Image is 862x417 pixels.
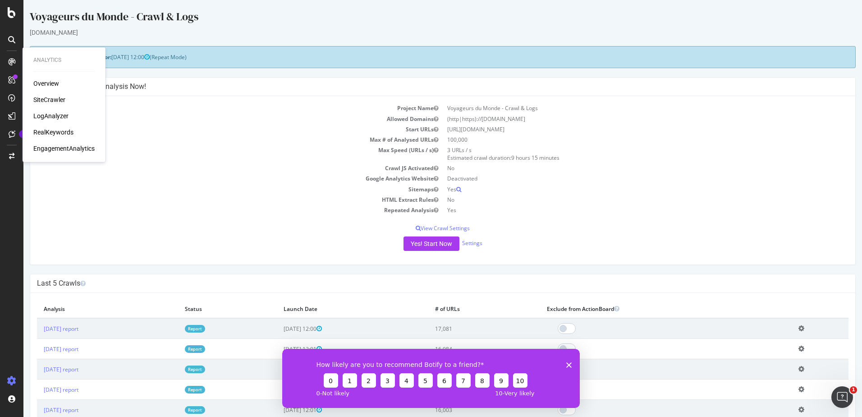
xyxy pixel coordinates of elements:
[20,366,55,373] a: [DATE] report
[405,300,517,318] th: # of URLs
[14,279,825,288] h4: Last 5 Crawls
[14,124,419,134] td: Start URLs
[405,380,517,400] td: 16,027
[282,349,580,408] iframe: Enquête de Botify
[14,205,419,215] td: Repeated Analysis
[419,114,825,124] td: (http|https)://[DOMAIN_NAME]
[19,130,27,138] div: Tooltip anchor
[14,53,88,61] strong: Next Launch Scheduled for:
[14,184,419,195] td: Sitemaps
[155,300,253,318] th: Status
[419,145,825,163] td: 3 URLs / s Estimated crawl duration:
[33,144,95,153] a: EngagementAnalytics
[20,325,55,333] a: [DATE] report
[33,128,73,137] a: RealKeywords
[33,111,69,120] a: LogAnalyzer
[33,56,95,64] div: Analytics
[260,325,298,333] span: [DATE] 12:00
[20,345,55,353] a: [DATE] report
[161,325,182,333] a: Report
[33,95,65,104] a: SiteCrawler
[14,163,419,173] td: Crawl JS Activated
[88,53,126,61] span: [DATE] 12:00
[260,366,298,373] span: [DATE] 12:01
[419,103,825,113] td: Voyageurs du Monde - Crawl & Logs
[20,406,55,414] a: [DATE] report
[33,79,59,88] a: Overview
[488,154,536,162] span: 9 hours 15 minutes
[14,114,419,124] td: Allowed Domains
[260,345,298,353] span: [DATE] 12:01
[161,386,182,394] a: Report
[6,28,832,37] div: [DOMAIN_NAME]
[14,173,419,184] td: Google Analytics Website
[419,173,825,184] td: Deactivated
[14,195,419,205] td: HTML Extract Rules
[419,205,825,215] td: Yes
[405,318,517,339] td: 17,081
[419,195,825,205] td: No
[6,9,832,28] div: Voyageurs du Monde - Crawl & Logs
[260,406,298,414] span: [DATE] 12:01
[260,386,298,394] span: [DATE] 12:01
[14,82,825,91] h4: Configure your New Analysis Now!
[831,386,853,408] iframe: Intercom live chat
[161,345,182,353] a: Report
[419,134,825,145] td: 100,000
[14,103,419,113] td: Project Name
[850,386,857,394] span: 1
[517,300,768,318] th: Exclude from ActionBoard
[14,300,155,318] th: Analysis
[6,46,832,68] div: (Repeat Mode)
[14,224,825,232] p: View Crawl Settings
[405,339,517,359] td: 16,984
[14,134,419,145] td: Max # of Analysed URLs
[253,300,405,318] th: Launch Date
[419,163,825,173] td: No
[419,124,825,134] td: [URL][DOMAIN_NAME]
[14,145,419,163] td: Max Speed (URLs / s)
[20,386,55,394] a: [DATE] report
[161,366,182,373] a: Report
[439,239,459,247] a: Settings
[419,184,825,195] td: Yes
[380,236,436,251] button: Yes! Start Now
[161,406,182,414] a: Report
[405,359,517,380] td: 16,069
